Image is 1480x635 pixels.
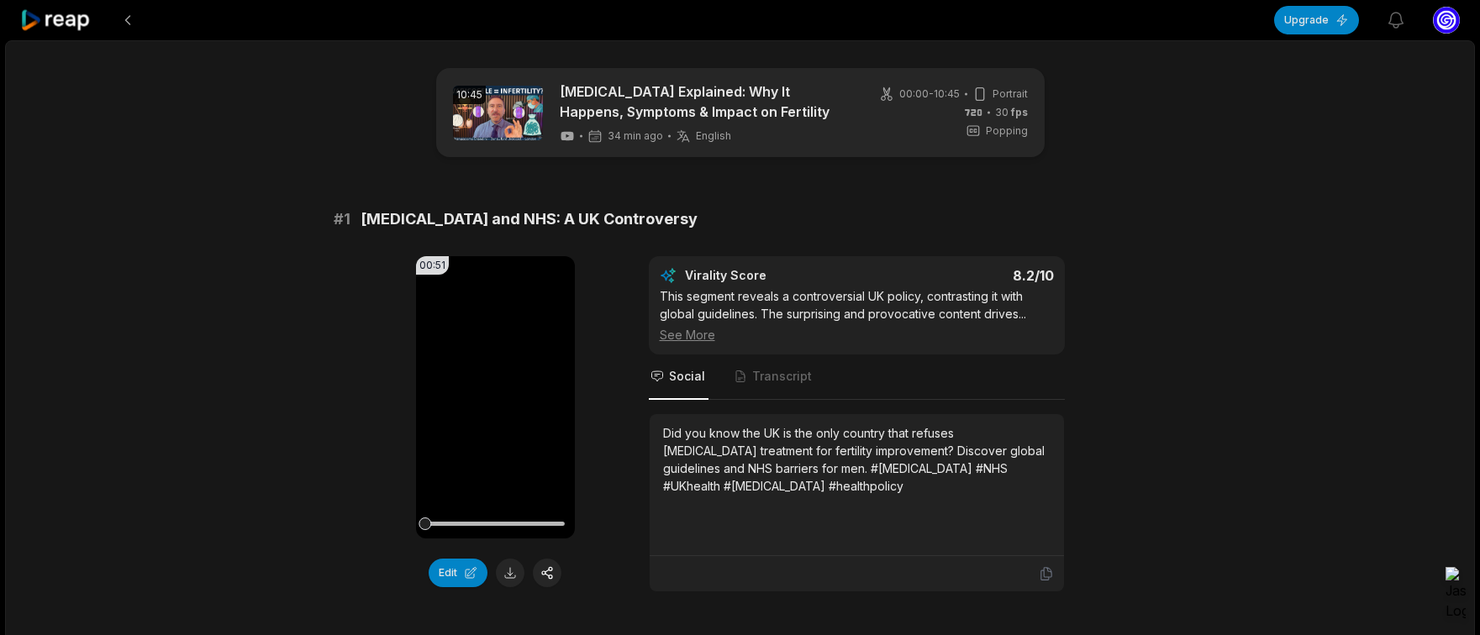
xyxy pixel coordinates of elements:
span: # 1 [334,207,350,231]
span: fps [1011,106,1028,118]
span: 34 min ago [608,129,663,143]
video: Your browser does not support mp4 format. [416,256,575,538]
span: Transcript [752,368,812,385]
span: Popping [986,123,1028,139]
div: See More [660,326,1054,344]
div: 8.2 /10 [873,267,1054,284]
a: [MEDICAL_DATA] Explained: Why It Happens, Symptoms & Impact on Fertility [560,81,850,122]
span: Social [669,368,705,385]
span: Portrait [993,87,1028,102]
div: Virality Score [685,267,866,284]
nav: Tabs [649,354,1065,400]
span: 00:00 - 10:45 [899,87,960,102]
button: Upgrade [1274,6,1359,34]
span: [MEDICAL_DATA] and NHS: A UK Controversy [361,207,698,231]
div: This segment reveals a controversial UK policy, contrasting it with global guidelines. The surpri... [660,287,1054,344]
span: 30 [995,105,1028,120]
div: Did you know the UK is the only country that refuses [MEDICAL_DATA] treatment for fertility impro... [663,424,1051,495]
button: Edit [429,559,487,587]
span: English [696,129,731,143]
